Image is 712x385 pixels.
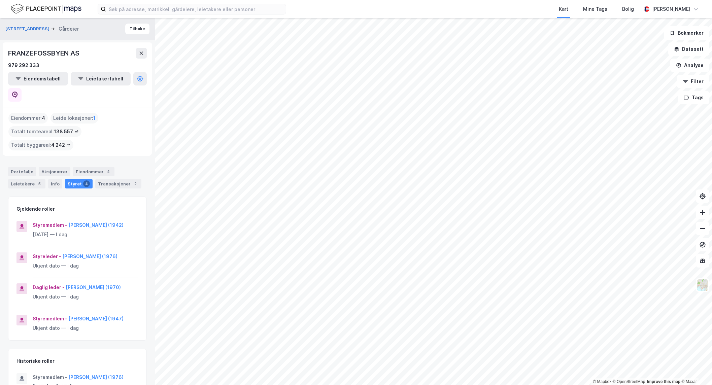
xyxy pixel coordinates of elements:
[8,140,73,150] div: Totalt byggareal :
[33,293,138,301] div: Ukjent dato — I dag
[583,5,607,13] div: Mine Tags
[93,114,96,122] span: 1
[33,324,138,332] div: Ukjent dato — I dag
[622,5,634,13] div: Bolig
[668,42,709,56] button: Datasett
[678,353,712,385] iframe: Chat Widget
[48,179,62,188] div: Info
[8,179,45,188] div: Leietakere
[132,180,139,187] div: 2
[677,75,709,88] button: Filter
[8,61,39,69] div: 979 292 333
[8,126,81,137] div: Totalt tomteareal :
[33,262,138,270] div: Ukjent dato — I dag
[105,168,112,175] div: 4
[670,59,709,72] button: Analyse
[51,141,71,149] span: 4 242 ㎡
[33,231,138,239] div: [DATE] — I dag
[678,91,709,104] button: Tags
[71,72,131,85] button: Leietakertabell
[39,167,70,176] div: Aksjonærer
[42,114,45,122] span: 4
[106,4,286,14] input: Søk på adresse, matrikkel, gårdeiere, leietakere eller personer
[5,26,51,32] button: [STREET_ADDRESS]
[8,48,81,59] div: FRANZEFOSSBYEN AS
[54,128,79,136] span: 138 557 ㎡
[50,113,98,124] div: Leide lokasjoner :
[652,5,690,13] div: [PERSON_NAME]
[83,180,90,187] div: 4
[8,72,68,85] button: Eiendomstabell
[8,113,48,124] div: Eiendommer :
[16,357,55,365] div: Historiske roller
[593,379,611,384] a: Mapbox
[647,379,680,384] a: Improve this map
[613,379,645,384] a: OpenStreetMap
[73,167,114,176] div: Eiendommer
[696,279,709,291] img: Z
[559,5,568,13] div: Kart
[125,24,149,34] button: Tilbake
[65,179,93,188] div: Styret
[8,167,36,176] div: Portefølje
[59,25,79,33] div: Gårdeier
[678,353,712,385] div: Kontrollprogram for chat
[11,3,81,15] img: logo.f888ab2527a4732fd821a326f86c7f29.svg
[16,205,55,213] div: Gjeldende roller
[95,179,141,188] div: Transaksjoner
[664,26,709,40] button: Bokmerker
[36,180,43,187] div: 5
